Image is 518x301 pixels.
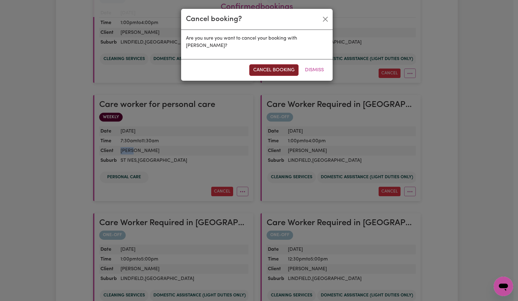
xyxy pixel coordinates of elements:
iframe: Button to launch messaging window [494,277,513,296]
p: Are you sure you want to cancel your booking with [PERSON_NAME]? [186,35,328,49]
button: Dismiss [301,64,328,76]
div: Cancel booking? [186,14,242,25]
button: cancel booking [249,64,299,76]
button: Close [320,14,330,24]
